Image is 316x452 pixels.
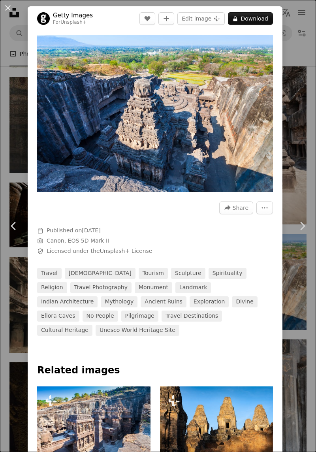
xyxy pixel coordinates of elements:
[37,35,273,192] img: The Kailasa or Kailash Temple is the largest rock cut Hindu temple at the Ellora Caves in Maharas...
[121,311,158,322] a: pilgrimage
[175,282,211,293] a: landmark
[37,282,67,293] a: religion
[256,202,273,214] button: More Actions
[47,237,109,245] button: Canon, EOS 5D Mark II
[53,11,93,19] a: Getty Images
[158,12,174,25] button: Add to Collection
[96,325,179,336] a: unesco world heritage site
[37,35,273,192] button: Zoom in on this image
[37,311,79,322] a: ellora caves
[209,268,246,279] a: spirituality
[82,227,100,234] time: October 19, 2023 at 9:03:10 PM GMT+5:30
[47,227,101,234] span: Published on
[37,268,62,279] a: travel
[37,364,273,377] h4: Related images
[219,202,253,214] button: Share this image
[190,296,229,307] a: exploration
[228,12,273,25] button: Download
[53,19,93,26] div: For
[135,282,172,293] a: monument
[65,268,135,279] a: [DEMOGRAPHIC_DATA]
[171,268,205,279] a: sculpture
[162,311,222,322] a: travel destinations
[160,420,273,428] a: A view of the Pre Rup temple in Angkor Wat, Cambodia
[37,420,150,428] a: The Kailasa or Kailash Temple is the largest rock cut Hindu temple at the Ellora Caves in Maharas...
[141,296,186,307] a: ancient ruins
[37,296,98,307] a: indian architecture
[288,188,316,264] a: Next
[70,282,132,293] a: travel photography
[37,12,50,25] img: Go to Getty Images's profile
[177,12,225,25] button: Edit image
[100,248,152,254] a: Unsplash+ License
[139,12,155,25] button: Like
[232,296,257,307] a: divine
[47,247,152,255] span: Licensed under the
[37,325,92,336] a: cultural heritage
[60,19,87,25] a: Unsplash+
[83,311,118,322] a: no people
[101,296,137,307] a: mythology
[139,268,168,279] a: tourism
[233,202,248,214] span: Share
